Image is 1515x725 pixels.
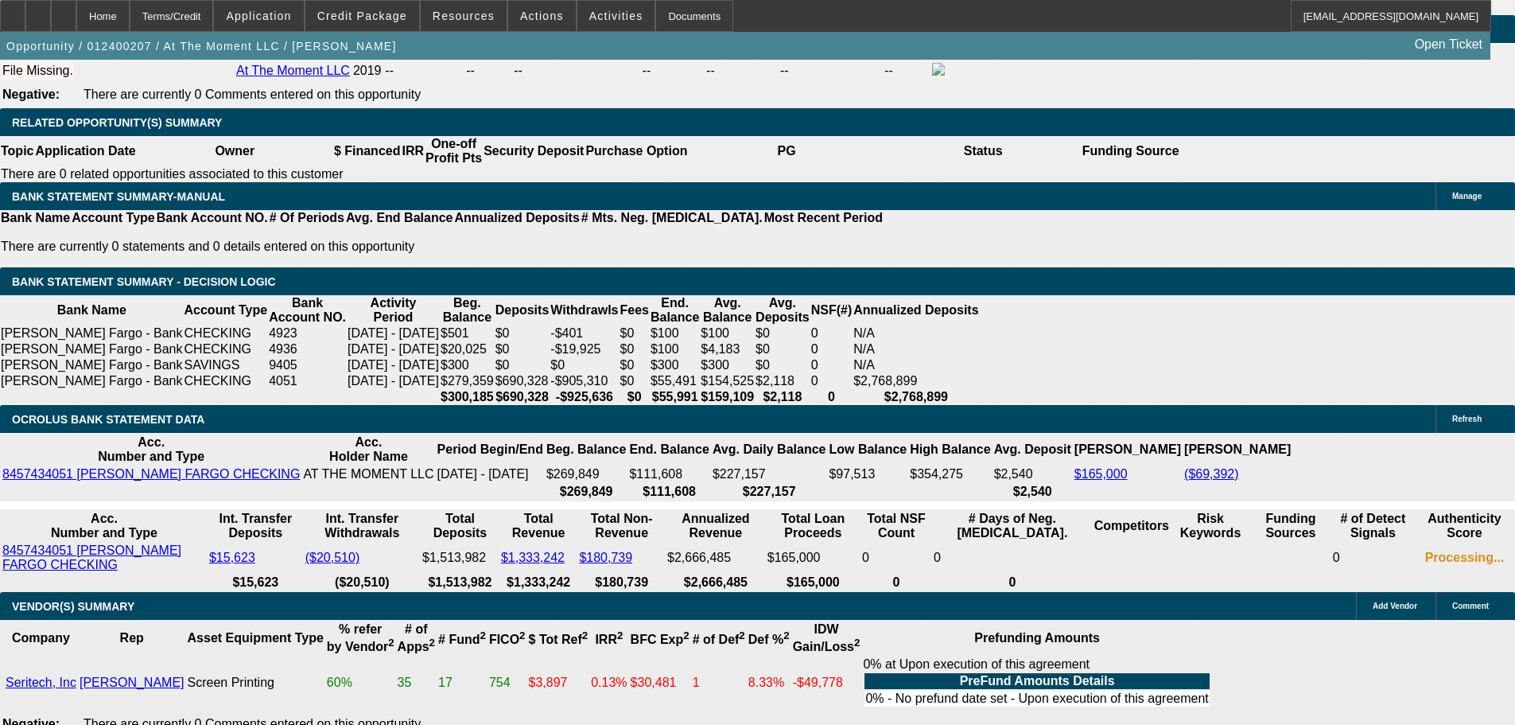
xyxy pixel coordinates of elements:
td: $154,525 [700,373,755,389]
th: High Balance [909,435,991,465]
img: facebook-icon.png [932,63,945,76]
b: Negative: [2,88,60,101]
th: One-off Profit Pts [425,136,483,166]
th: Avg. Balance [700,295,755,325]
b: Def % [748,633,790,646]
span: Manage [1452,192,1482,201]
th: Annualized Deposits [853,295,979,325]
th: Acc. Number and Type [2,435,301,465]
td: $0 [620,325,650,341]
td: $227,157 [712,466,827,482]
td: $0 [755,357,810,373]
th: Funding Sources [1251,511,1330,541]
span: Application [226,10,291,22]
th: Total Non-Revenue [578,511,665,541]
a: $1,333,242 [501,551,565,564]
a: 8457434051 [PERSON_NAME] FARGO CHECKING [2,467,300,481]
th: Int. Transfer Withdrawals [305,511,420,541]
th: Purchase Option [585,136,688,166]
b: # Fund [438,633,486,646]
th: $1,513,982 [421,575,499,591]
th: End. Balance [650,295,700,325]
td: [DATE] - [DATE] [437,466,544,482]
th: Total Deposits [421,511,499,541]
span: -- [385,64,394,77]
td: -$401 [550,325,619,341]
td: 9405 [268,357,347,373]
td: $269,849 [546,466,627,482]
th: # Of Periods [269,210,345,226]
th: Acc. Number and Type [2,511,207,541]
td: $2,540 [993,466,1072,482]
th: IRR [401,136,425,166]
td: $0 [550,357,619,373]
th: $269,849 [546,484,627,500]
td: $354,275 [909,466,991,482]
div: -- [706,64,777,78]
b: # of Def [693,633,745,646]
td: $300 [700,357,755,373]
a: Seritech, Inc [6,676,76,689]
th: $2,118 [755,389,810,405]
span: Opportunity / 012400207 / At The Moment LLC / [PERSON_NAME] [6,40,397,53]
td: CHECKING [184,373,269,389]
td: $97,513 [828,466,907,482]
sup: 2 [739,630,744,641]
th: Security Deposit [483,136,585,166]
td: -- [779,62,882,80]
td: $2,118 [755,373,810,389]
span: Activities [589,10,643,22]
b: % refer by Vendor [327,622,394,653]
th: # of Detect Signals [1332,511,1414,541]
th: Total Revenue [500,511,577,541]
td: $55,491 [650,373,700,389]
a: 8457434051 [PERSON_NAME] FARGO CHECKING [2,544,181,571]
th: Authenticity Score [1416,511,1513,541]
td: 0 [861,543,931,573]
td: 0 [810,325,853,341]
th: Annualized Deposits [453,210,580,226]
td: -$19,925 [550,341,619,357]
div: -- [514,64,639,78]
th: Application Date [34,136,136,166]
th: Competitors [1094,511,1170,541]
th: $111,608 [628,484,709,500]
td: $4,183 [700,341,755,357]
th: Account Type [71,210,156,226]
th: Account Type [184,295,269,325]
a: ($69,392) [1184,467,1239,481]
th: Annualized Revenue [666,511,765,541]
th: Acc. Holder Name [302,435,434,465]
td: $111,608 [628,466,709,482]
th: $690,328 [495,389,550,405]
span: Refresh [1452,415,1482,423]
th: Funding Source [1082,136,1180,166]
td: 4051 [268,373,347,389]
b: FICO [489,633,526,646]
sup: 2 [683,630,689,641]
td: $0 [495,325,550,341]
td: 754 [488,657,526,709]
th: [PERSON_NAME] [1183,435,1292,465]
td: 0 [933,543,1092,573]
div: Ocrolus is processing the Authenticity Score (Document Tempering). Please wait a couple of minute... [1416,551,1513,565]
th: -$925,636 [550,389,619,405]
td: $690,328 [495,373,550,389]
b: IRR [595,633,623,646]
th: Bank Account NO. [268,295,347,325]
sup: 2 [388,637,394,649]
td: 60% [326,657,395,709]
button: Application [214,1,303,31]
td: $0 [620,341,650,357]
th: Withdrawls [550,295,619,325]
th: Period Begin/End [437,435,544,465]
b: Asset Equipment Type [188,631,324,645]
th: # Mts. Neg. [MEDICAL_DATA]. [581,210,763,226]
td: $3,897 [528,657,589,709]
td: 0% - No prefund date set - Upon execution of this agreement [864,691,1209,707]
td: Screen Printing [187,657,324,709]
td: $0 [495,341,550,357]
td: AT THE MOMENT LLC [302,466,434,482]
td: [DATE] - [DATE] [347,341,440,357]
td: 4923 [268,325,347,341]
